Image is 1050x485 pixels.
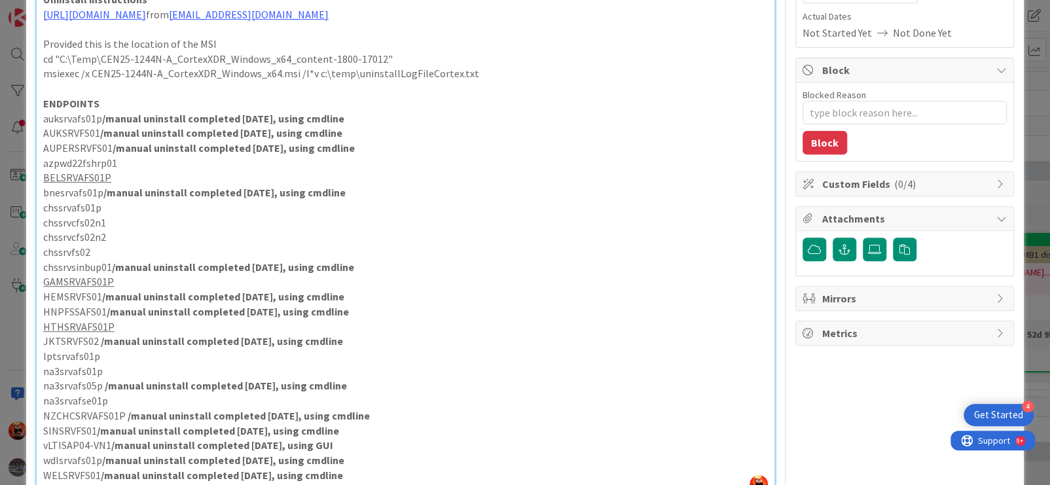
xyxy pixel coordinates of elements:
[43,97,100,110] strong: ENDPOINTS
[113,141,355,154] strong: /manual uninstall completed [DATE], using cmdline
[43,438,768,453] p: vLTISAP04-VN1
[102,454,344,467] strong: /manual uninstall completed [DATE], using cmdline
[822,62,990,78] span: Block
[169,8,329,21] a: [EMAIL_ADDRESS][DOMAIN_NAME]
[43,245,768,260] p: chssrvfs02
[43,171,111,184] u: BELSRVAFS01P
[101,469,343,482] strong: /manual uninstall completed [DATE], using cmdline
[43,320,115,333] u: HTHSRVAFS01P
[43,7,768,22] p: from
[1022,401,1034,412] div: 4
[803,10,1007,24] span: Actual Dates
[43,364,768,379] p: na3srvafs01p
[822,211,990,226] span: Attachments
[43,378,768,393] p: na3srvafs05p
[822,325,990,341] span: Metrics
[43,126,768,141] p: AUKSRVFS01
[43,66,768,81] p: msiexec /x CEN25-1244N-A_CortexXDR_Windows_x64.msi /l*v c:\temp\uninstallLogFileCortex.txt
[102,290,344,303] strong: /manual uninstall completed [DATE], using cmdline
[803,25,872,41] span: Not Started Yet
[43,200,768,215] p: chssrvafs01p
[27,2,60,18] span: Support
[102,112,344,125] strong: /manual uninstall completed [DATE], using cmdline
[43,185,768,200] p: bnesrvafs01p
[43,393,768,408] p: na3srvafse01p
[105,379,347,392] strong: /manual uninstall completed [DATE], using cmdline
[101,334,343,348] strong: /manual uninstall completed [DATE], using cmdline
[822,291,990,306] span: Mirrors
[43,156,768,171] p: azpwd22fshrp01
[43,52,768,67] p: cd "C:\Temp\CEN25-1244N-A_CortexXDR_Windows_x64_content-1800-17012"
[43,304,768,319] p: HNPFSSAFS01
[43,453,768,468] p: wdlsrvafs01p
[97,424,339,437] strong: /manual uninstall completed [DATE], using cmdline
[43,230,768,245] p: chssrvcfs02n2
[43,275,114,288] u: GAMSRVAFS01P
[43,8,146,21] a: [URL][DOMAIN_NAME]
[112,260,354,274] strong: /manual uninstall completed [DATE], using cmdline
[43,334,768,349] p: JKTSRVFS02
[43,468,768,483] p: WELSRVFS01
[43,260,768,275] p: chssrvsinbup01
[128,409,370,422] strong: /manual uninstall completed [DATE], using cmdline
[822,176,990,192] span: Custom Fields
[100,126,342,139] strong: /manual uninstall completed [DATE], using cmdline
[43,111,768,126] p: auksrvafs01p
[66,5,73,16] div: 9+
[43,408,768,423] p: NZCHCSRVAFS01P
[43,423,768,439] p: SINSRVFS01
[103,186,346,199] strong: /manual uninstall completed [DATE], using cmdline
[894,177,916,190] span: ( 0/4 )
[107,305,349,318] strong: /manual uninstall completed [DATE], using cmdline
[43,37,768,52] p: Provided this is the location of the MSI
[974,408,1023,422] div: Get Started
[43,349,768,364] p: lptsrvafs01p
[43,141,768,156] p: AUPERSRVFS01
[964,404,1034,426] div: Open Get Started checklist, remaining modules: 4
[43,215,768,230] p: chssrvcfs02n1
[803,131,847,154] button: Block
[43,289,768,304] p: HEMSRVFS01
[893,25,952,41] span: Not Done Yet
[803,89,866,101] label: Blocked Reason
[111,439,333,452] strong: /manual uninstall completed [DATE], using GUI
